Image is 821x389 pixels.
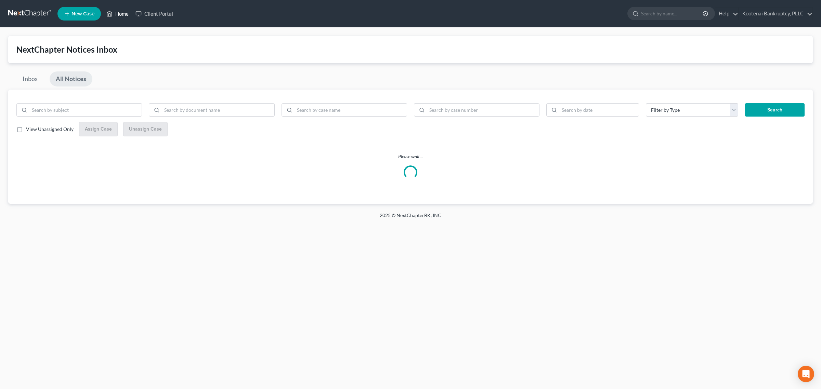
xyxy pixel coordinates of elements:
input: Search by document name [162,104,274,117]
span: View Unassigned Only [26,126,74,132]
a: Home [103,8,132,20]
input: Search by date [559,104,639,117]
a: Kootenai Bankruptcy, PLLC [739,8,812,20]
div: NextChapter Notices Inbox [16,44,805,55]
button: Search [745,103,805,117]
input: Search by case number [427,104,539,117]
a: All Notices [50,71,92,86]
a: Client Portal [132,8,177,20]
a: Help [715,8,738,20]
input: Search by subject [29,104,142,117]
input: Search by name... [641,7,704,20]
div: 2025 © NextChapterBK, INC [216,212,605,224]
span: New Case [71,11,94,16]
input: Search by case name [295,104,407,117]
div: Open Intercom Messenger [798,366,814,382]
p: Please wait... [8,153,813,160]
a: Inbox [16,71,44,86]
